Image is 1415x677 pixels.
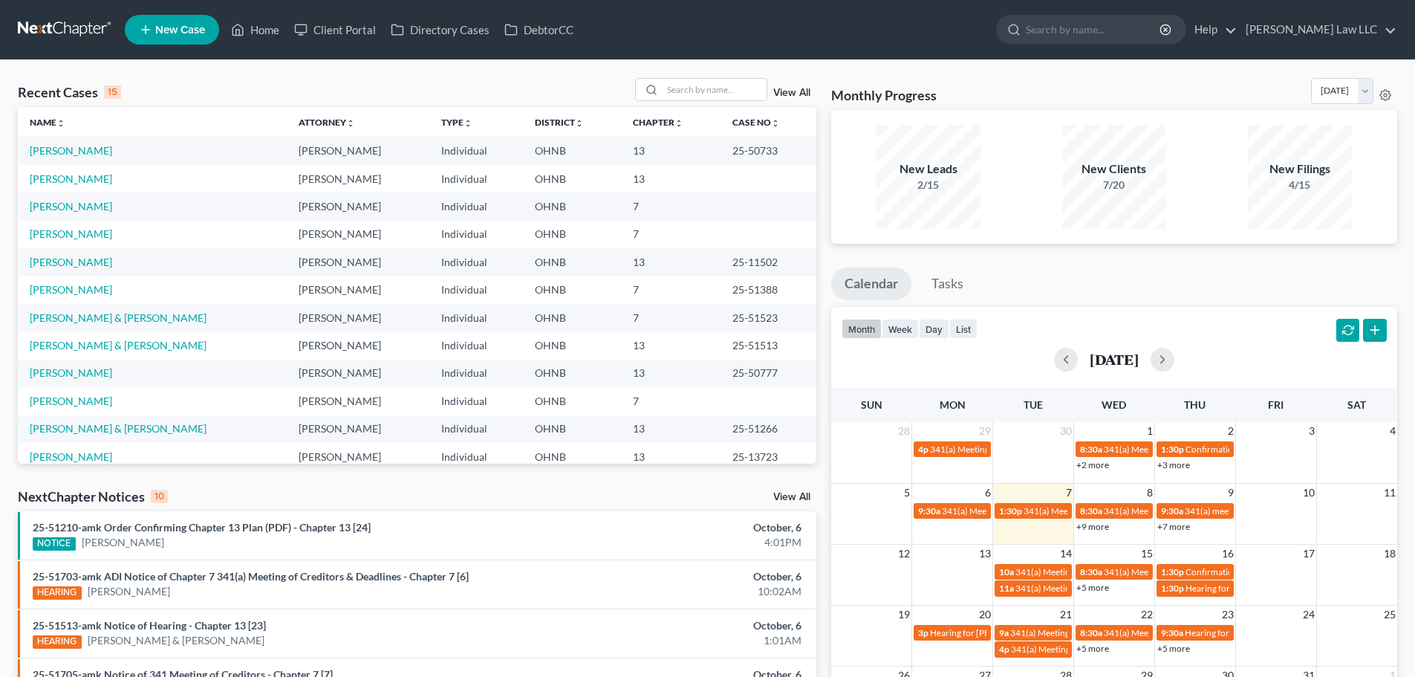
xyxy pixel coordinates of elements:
[918,444,928,455] span: 4p
[897,606,911,623] span: 19
[33,586,82,600] div: HEARING
[949,319,978,339] button: list
[523,221,621,248] td: OHNB
[918,505,940,516] span: 9:30a
[1187,16,1237,43] a: Help
[621,415,720,443] td: 13
[535,117,584,128] a: Districtunfold_more
[1076,521,1109,532] a: +9 more
[1024,505,1295,516] span: 341(a) Meeting of Creditors for [PERSON_NAME] & [PERSON_NAME]
[30,311,206,324] a: [PERSON_NAME] & [PERSON_NAME]
[555,584,801,599] div: 10:02AM
[942,505,1224,516] span: 341(a) Meeting of Creditors for [PERSON_NAME][GEOGRAPHIC_DATA]
[523,331,621,359] td: OHNB
[1080,566,1102,577] span: 8:30a
[930,444,1074,455] span: 341(a) Meeting for [PERSON_NAME]
[88,633,264,648] a: [PERSON_NAME] & [PERSON_NAME]
[720,331,816,359] td: 25-51513
[30,172,112,185] a: [PERSON_NAME]
[621,443,720,470] td: 13
[1301,545,1316,563] span: 17
[30,283,112,296] a: [PERSON_NAME]
[720,276,816,303] td: 25-51388
[919,319,949,339] button: day
[287,304,429,331] td: [PERSON_NAME]
[1104,566,1248,577] span: 341(a) Meeting for [PERSON_NAME]
[831,268,911,300] a: Calendar
[1139,545,1154,563] span: 15
[429,248,523,276] td: Individual
[720,360,816,387] td: 25-50777
[1080,627,1102,638] span: 8:30a
[1104,444,1248,455] span: 341(a) Meeting for [PERSON_NAME]
[1080,444,1102,455] span: 8:30a
[1102,398,1126,411] span: Wed
[56,119,65,128] i: unfold_more
[621,331,720,359] td: 13
[18,487,168,505] div: NextChapter Notices
[1382,606,1397,623] span: 25
[429,331,523,359] td: Individual
[1015,566,1208,577] span: 341(a) Meeting of Creditors for [PERSON_NAME]
[33,521,371,534] a: 25-51210-amk Order Confirming Chapter 13 Plan (PDF) - Chapter 13 [24]
[1161,505,1183,516] span: 9:30a
[1226,484,1235,502] span: 9
[287,331,429,359] td: [PERSON_NAME]
[429,276,523,303] td: Individual
[918,627,928,638] span: 3p
[287,276,429,303] td: [PERSON_NAME]
[1184,398,1206,411] span: Thu
[287,248,429,276] td: [PERSON_NAME]
[287,192,429,220] td: [PERSON_NAME]
[1145,422,1154,440] span: 1
[1161,444,1184,455] span: 1:30p
[861,398,882,411] span: Sun
[902,484,911,502] span: 5
[1080,505,1102,516] span: 8:30a
[33,619,266,632] a: 25-51513-amk Notice of Hearing - Chapter 13 [23]
[555,633,801,648] div: 1:01AM
[523,192,621,220] td: OHNB
[575,119,584,128] i: unfold_more
[1104,627,1248,638] span: 341(a) Meeting for [PERSON_NAME]
[287,387,429,415] td: [PERSON_NAME]
[1058,422,1073,440] span: 30
[720,304,816,331] td: 25-51523
[842,319,882,339] button: month
[1076,643,1109,654] a: +5 more
[33,570,469,583] a: 25-51703-amk ADI Notice of Chapter 7 341(a) Meeting of Creditors & Deadlines - Chapter 7 [6]
[621,221,720,248] td: 7
[523,360,621,387] td: OHNB
[1388,422,1397,440] span: 4
[621,137,720,164] td: 13
[897,545,911,563] span: 12
[621,276,720,303] td: 7
[1139,606,1154,623] span: 22
[523,248,621,276] td: OHNB
[999,644,1009,655] span: 4p
[429,221,523,248] td: Individual
[1015,583,1208,594] span: 341(a) Meeting of Creditors for [PERSON_NAME]
[523,137,621,164] td: OHNB
[1220,545,1235,563] span: 16
[1145,484,1154,502] span: 8
[1185,505,1328,516] span: 341(a) meeting for [PERSON_NAME]
[1058,545,1073,563] span: 14
[1076,582,1109,593] a: +5 more
[732,117,780,128] a: Case Nounfold_more
[918,268,977,300] a: Tasks
[773,88,810,98] a: View All
[346,119,355,128] i: unfold_more
[978,606,992,623] span: 20
[33,635,82,649] div: HEARING
[771,119,780,128] i: unfold_more
[1090,352,1139,367] h2: [DATE]
[1010,627,1203,638] span: 341(a) Meeting of Creditors for [PERSON_NAME]
[1185,444,1356,455] span: Confirmation Hearing for [PERSON_NAME]
[429,387,523,415] td: Individual
[1161,583,1184,594] span: 1:30p
[30,117,65,128] a: Nameunfold_more
[876,161,980,178] div: New Leads
[1062,178,1166,192] div: 7/20
[287,165,429,192] td: [PERSON_NAME]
